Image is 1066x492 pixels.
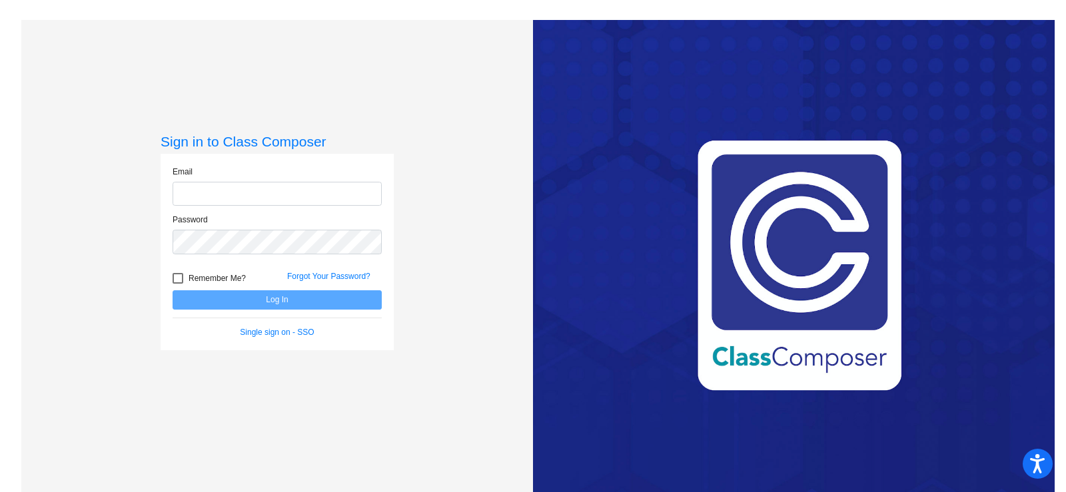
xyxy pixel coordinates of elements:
[173,214,208,226] label: Password
[173,166,193,178] label: Email
[240,328,314,337] a: Single sign on - SSO
[161,133,394,150] h3: Sign in to Class Composer
[189,270,246,286] span: Remember Me?
[287,272,370,281] a: Forgot Your Password?
[173,290,382,310] button: Log In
